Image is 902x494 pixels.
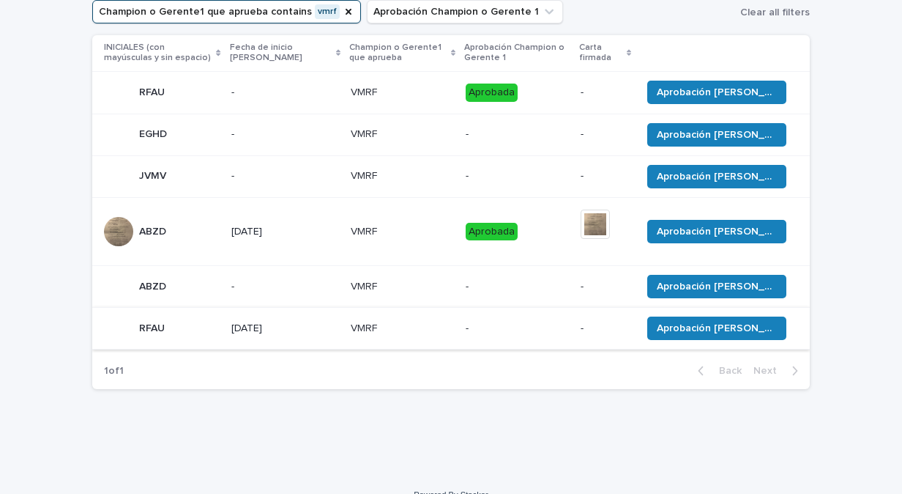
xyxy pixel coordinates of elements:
button: Aprobación [PERSON_NAME] [647,317,786,340]
tr: RFAURFAU -VMRFVMRF Aprobada-Aprobación [PERSON_NAME] [92,71,810,114]
p: [DATE] [231,322,339,335]
button: Next [748,364,810,377]
p: RFAU [139,320,168,335]
p: - [231,281,339,293]
button: Aprobación [PERSON_NAME] [647,275,786,298]
span: Aprobación [PERSON_NAME] [657,128,777,142]
p: VMRF [351,84,380,99]
span: Next [753,366,786,376]
span: Aprobación [PERSON_NAME] [657,85,777,100]
p: - [581,128,630,141]
p: INICIALES (con mayúsculas y sin espacio) [104,40,212,67]
button: Aprobación [PERSON_NAME] [647,123,786,147]
button: Aprobación [PERSON_NAME] [647,220,786,243]
p: JVMV [139,167,169,183]
p: - [466,281,569,293]
p: VMRF [351,278,380,293]
p: - [581,86,630,99]
div: Aprobada [466,223,518,241]
button: Aprobación [PERSON_NAME] [647,165,786,188]
p: EGHD [139,125,170,141]
button: Back [686,364,748,377]
span: Aprobación [PERSON_NAME] [657,279,777,294]
p: - [231,86,339,99]
tr: ABZDABZD [DATE]VMRFVMRF AprobadaAprobación [PERSON_NAME] [92,197,810,266]
p: RFAU [139,84,168,99]
p: - [466,170,569,183]
p: - [231,128,339,141]
tr: RFAURFAU [DATE]VMRFVMRF --Aprobación [PERSON_NAME] [92,308,810,350]
button: Aprobación [PERSON_NAME] [647,81,786,104]
p: VMRF [351,320,380,335]
p: Aprobación Champion o Gerente 1 [464,40,570,67]
p: - [466,128,569,141]
tr: ABZDABZD -VMRFVMRF --Aprobación [PERSON_NAME] [92,266,810,308]
p: Fecha de inicio [PERSON_NAME] [230,40,332,67]
p: - [581,281,630,293]
p: VMRF [351,167,380,183]
p: - [466,322,569,335]
p: Champion o Gerente1 que aprueba [349,40,447,67]
span: Aprobación [PERSON_NAME] [657,169,777,184]
p: - [581,322,630,335]
button: Clear all filters [734,1,810,23]
p: Carta firmada [579,40,623,67]
p: ABZD [139,278,169,293]
p: [DATE] [231,226,339,238]
span: Aprobación [PERSON_NAME] [657,321,777,336]
p: - [581,170,630,183]
p: VMRF [351,125,380,141]
p: VMRF [351,223,380,238]
tr: EGHDEGHD -VMRFVMRF --Aprobación [PERSON_NAME] [92,114,810,155]
div: Aprobada [466,84,518,102]
p: ABZD [139,223,169,238]
span: Clear all filters [740,7,810,18]
p: 1 of 1 [92,353,135,389]
p: - [231,170,339,183]
tr: JVMVJVMV -VMRFVMRF --Aprobación [PERSON_NAME] [92,155,810,197]
span: Back [710,366,742,376]
span: Aprobación [PERSON_NAME] [657,224,777,239]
